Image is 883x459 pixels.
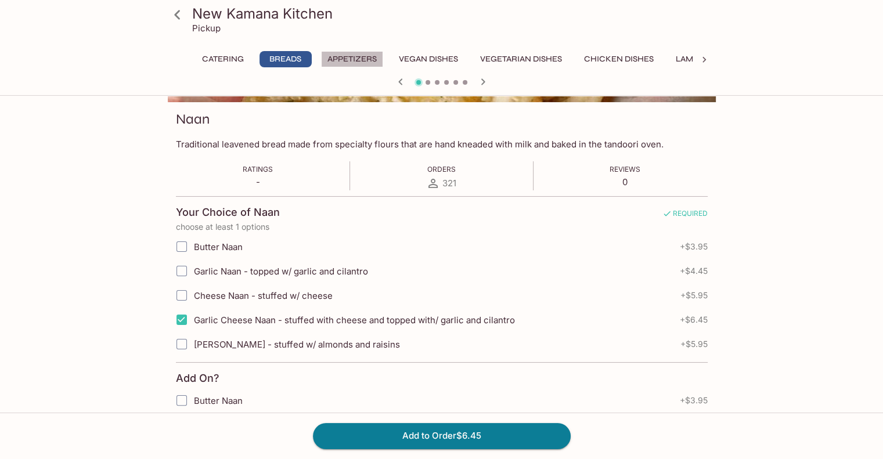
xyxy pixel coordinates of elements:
[680,339,708,349] span: + $5.95
[680,266,708,276] span: + $4.45
[669,51,736,67] button: Lamb Dishes
[196,51,250,67] button: Catering
[176,110,210,128] h3: Naan
[243,176,273,187] p: -
[662,209,708,222] span: REQUIRED
[610,165,640,174] span: Reviews
[578,51,660,67] button: Chicken Dishes
[680,291,708,300] span: + $5.95
[176,372,219,385] h4: Add On?
[194,266,368,277] span: Garlic Naan - topped w/ garlic and cilantro
[194,290,333,301] span: Cheese Naan - stuffed w/ cheese
[176,206,280,219] h4: Your Choice of Naan
[194,395,243,406] span: Butter Naan
[194,241,243,252] span: Butter Naan
[192,5,711,23] h3: New Kamana Kitchen
[313,423,571,449] button: Add to Order$6.45
[321,51,383,67] button: Appetizers
[680,396,708,405] span: + $3.95
[474,51,568,67] button: Vegetarian Dishes
[427,165,456,174] span: Orders
[194,315,515,326] span: Garlic Cheese Naan - stuffed with cheese and topped with/ garlic and cilantro
[442,178,456,189] span: 321
[176,222,708,232] p: choose at least 1 options
[610,176,640,187] p: 0
[680,315,708,324] span: + $6.45
[194,339,400,350] span: [PERSON_NAME] - stuffed w/ almonds and raisins
[260,51,312,67] button: Breads
[680,242,708,251] span: + $3.95
[243,165,273,174] span: Ratings
[392,51,464,67] button: Vegan Dishes
[192,23,221,34] p: Pickup
[176,139,708,150] p: Traditional leavened bread made from specialty flours that are hand kneaded with milk and baked i...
